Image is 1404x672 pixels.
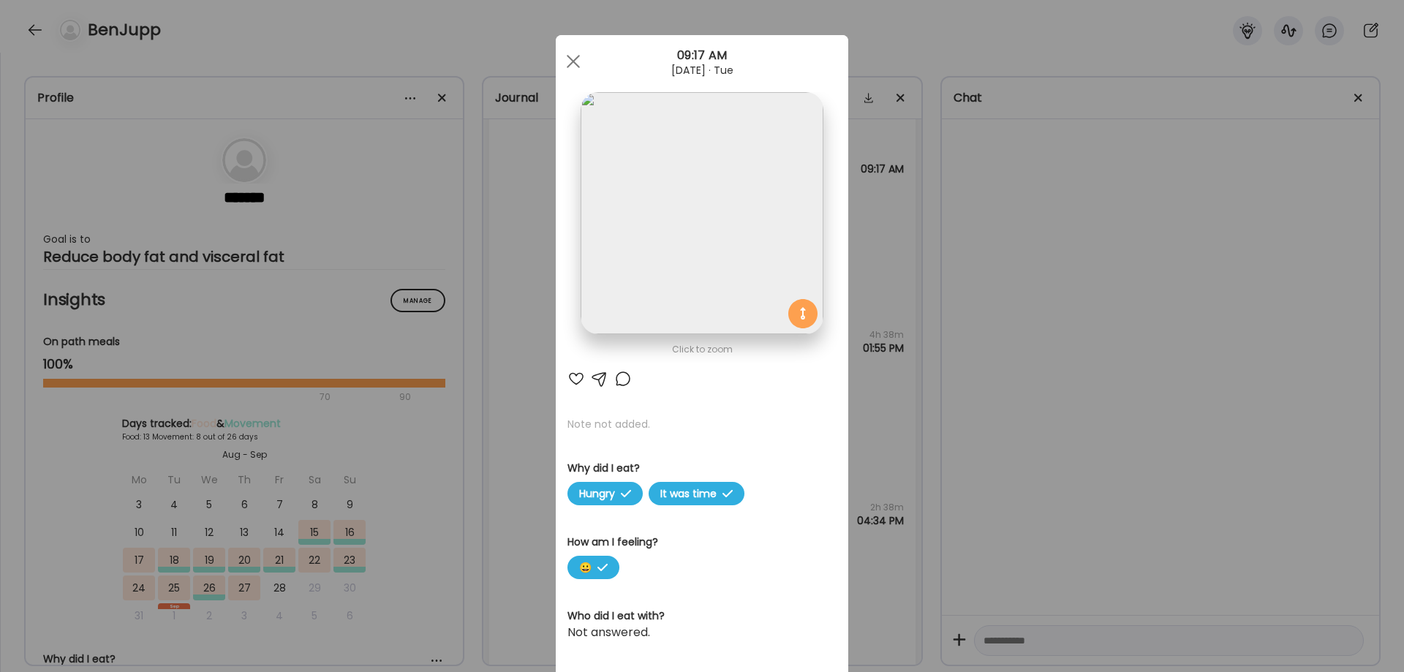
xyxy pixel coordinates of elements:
h3: How am I feeling? [567,535,837,550]
img: images%2FHVcAe8IYoJNGVG2ZERacUZstUY53%2FjAKZLfxomGU9f6NPdrnb%2FTW1OtGo8MLr5MJQRVHc0_1080 [581,92,823,334]
p: Note not added. [567,417,837,431]
div: 09:17 AM [556,47,848,64]
span: Hungry [567,482,643,505]
h3: Who did I eat with? [567,608,837,624]
div: Click to zoom [567,341,837,358]
span: 😀 [567,556,619,579]
span: It was time [649,482,744,505]
div: [DATE] · Tue [556,64,848,76]
h3: Why did I eat? [567,461,837,476]
div: Not answered. [567,624,837,641]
